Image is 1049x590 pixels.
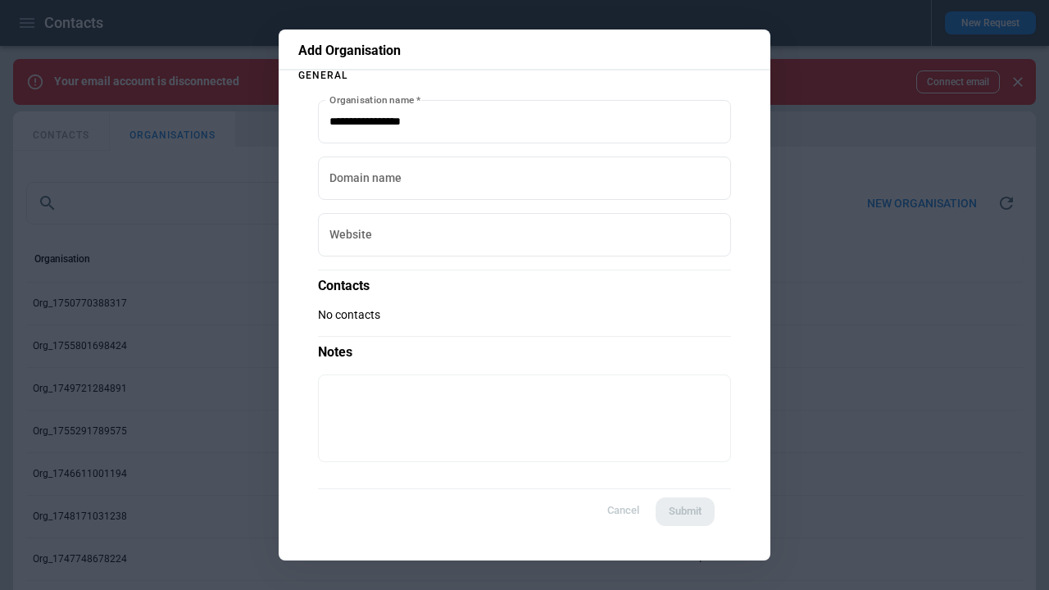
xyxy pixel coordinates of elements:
[298,70,751,80] p: General
[318,308,731,322] p: No contacts
[318,270,731,295] p: Contacts
[318,336,731,361] p: Notes
[298,43,751,59] p: Add Organisation
[329,93,420,107] label: Organisation name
